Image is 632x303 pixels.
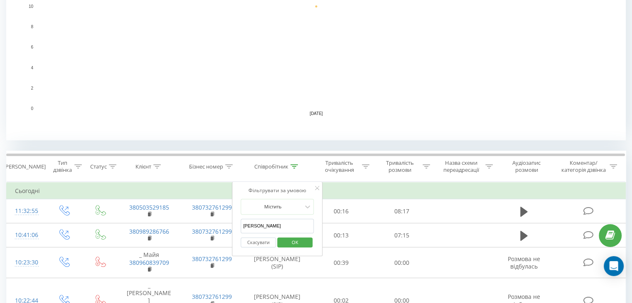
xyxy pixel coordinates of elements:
div: 10:23:30 [15,254,37,271]
text: 4 [31,66,33,70]
td: Сьогодні [7,183,626,199]
td: 08:17 [371,199,432,223]
div: Назва схеми переадресації [440,159,483,173]
div: Тривалість розмови [379,159,421,173]
td: 00:00 [371,247,432,278]
a: 380503529185 [129,203,169,211]
div: Тривалість очікування [319,159,360,173]
a: 380732761299 [192,227,232,235]
text: 8 [31,24,33,29]
div: Аудіозапис розмови [502,159,551,173]
a: 380732761299 [192,293,232,301]
div: Співробітник [254,163,288,170]
td: [PERSON_NAME] (SIP) [243,247,311,278]
span: Розмова не відбулась [508,255,540,270]
div: Фільтрувати за умовою [241,186,314,195]
div: Тип дзвінка [52,159,72,173]
td: _ Майя [118,247,180,278]
div: Коментар/категорія дзвінка [559,159,607,173]
div: [PERSON_NAME] [4,163,46,170]
text: [DATE] [310,111,323,116]
input: Введіть значення [241,219,314,233]
text: 0 [31,106,33,111]
text: 10 [29,4,34,9]
td: 00:16 [311,199,371,223]
div: 10:41:06 [15,227,37,243]
td: 00:39 [311,247,371,278]
button: Скасувати [241,237,276,248]
button: OK [277,237,312,248]
div: Бізнес номер [189,163,223,170]
div: Статус [90,163,107,170]
a: 380732761299 [192,203,232,211]
a: 380989286766 [129,227,169,235]
div: Клієнт [135,163,151,170]
text: 2 [31,86,33,90]
text: 6 [31,45,33,50]
a: 380732761299 [192,255,232,263]
td: 07:15 [371,223,432,247]
span: OK [283,236,307,249]
td: 00:13 [311,223,371,247]
a: 380960839709 [129,259,169,266]
div: Open Intercom Messenger [604,256,624,276]
div: 11:32:55 [15,203,37,219]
